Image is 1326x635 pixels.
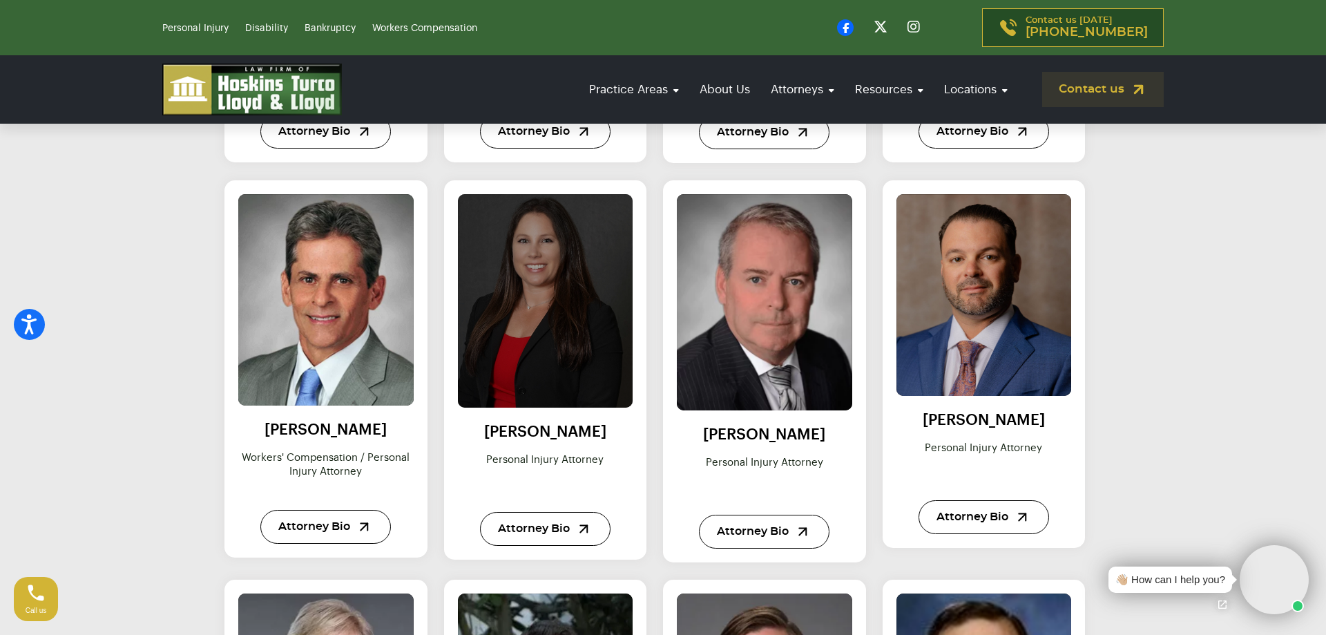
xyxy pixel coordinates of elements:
a: Open chat [1208,590,1237,619]
a: Resources [848,70,930,109]
a: Contact us [1042,72,1164,107]
p: Personal Injury Attorney [677,456,852,497]
img: Kiernan P. Moylan [677,194,852,410]
a: Attorney Bio [260,115,391,149]
p: Workers' Compensation / Personal Injury Attorney [238,451,414,493]
a: Practice Areas [582,70,686,109]
a: Attorneys [764,70,841,109]
a: [PERSON_NAME] [703,427,825,442]
a: Attorney Bio [260,510,391,544]
p: Contact us [DATE] [1026,16,1148,39]
img: logo [162,64,342,115]
a: About Us [693,70,757,109]
span: [PHONE_NUMBER] [1026,26,1148,39]
a: Attorney Bio [919,500,1049,534]
a: [PERSON_NAME] [923,413,1045,428]
a: Personal Injury [162,23,229,33]
p: Personal Injury Attorney [896,442,1072,483]
a: [PERSON_NAME] [484,424,606,439]
a: Attorney Bio [919,115,1049,149]
a: Attorney Bio [699,515,829,549]
span: Call us [26,607,47,614]
a: Workers Compensation [372,23,477,33]
img: ronald_fanaro [238,194,414,406]
a: Contact us [DATE][PHONE_NUMBER] [982,8,1164,47]
a: Attorney Bio [480,512,611,546]
a: Locations [937,70,1015,109]
div: 👋🏼 How can I help you? [1115,572,1225,588]
a: Disability [245,23,288,33]
a: Bankruptcy [305,23,356,33]
a: [PERSON_NAME] [265,422,387,437]
a: Attorney Bio [699,115,829,149]
p: Personal Injury Attorney [458,453,633,495]
img: Attorney Josh Heller, personal injury lawyer with the law firm of Hoskins, Turco, Lloyd & Lloyd [896,194,1072,396]
a: Attorney Bio [480,115,611,149]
